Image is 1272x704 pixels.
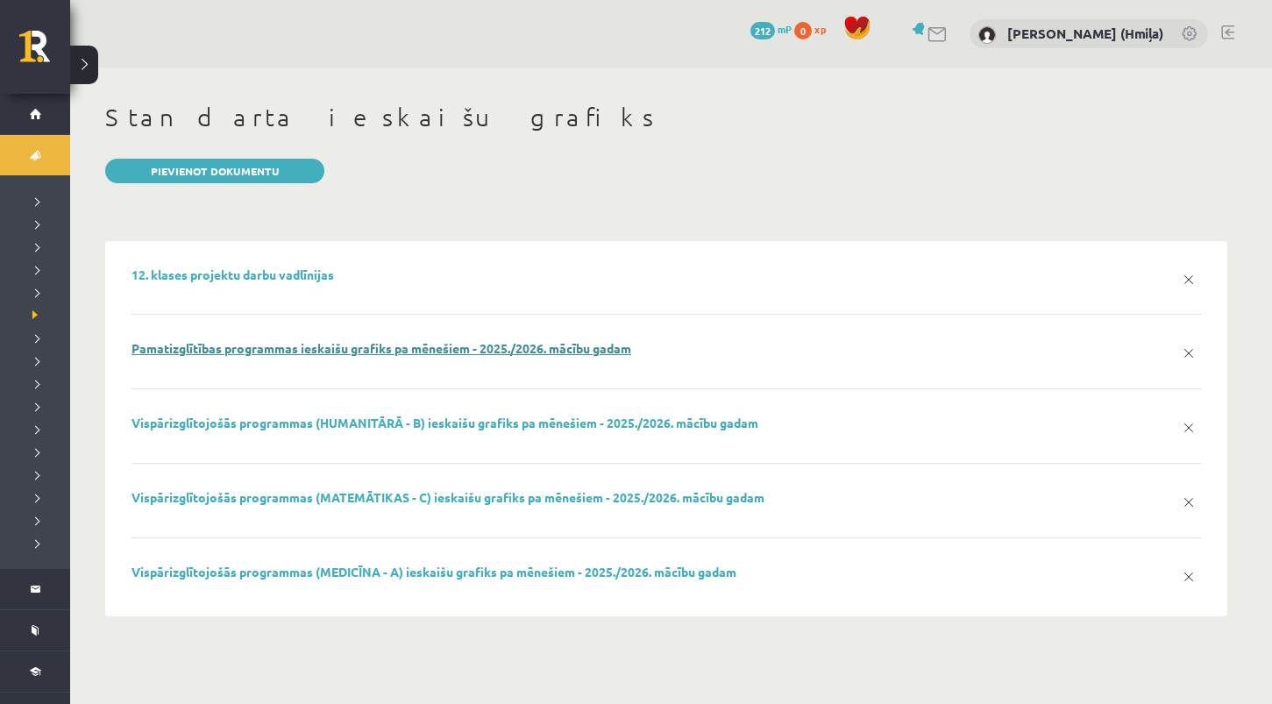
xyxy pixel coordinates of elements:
span: 212 [750,22,775,39]
img: Anastasiia Khmil (Hmiļa) [978,26,996,44]
a: [PERSON_NAME] (Hmiļa) [1007,25,1163,42]
a: Vispārizglītojošās programmas (MATEMĀTIKAS - C) ieskaišu grafiks pa mēnešiem - 2025./2026. mācību... [131,489,764,505]
a: x [1176,490,1201,515]
span: xp [814,22,826,36]
span: mP [778,22,792,36]
a: Pamatizglītības programmas ieskaišu grafiks pa mēnešiem - 2025./2026. mācību gadam [131,340,631,356]
a: 212 mP [750,22,792,36]
h1: Standarta ieskaišu grafiks [105,103,1227,132]
a: x [1176,341,1201,366]
a: Vispārizglītojošās programmas (HUMANITĀRĀ - B) ieskaišu grafiks pa mēnešiem - 2025./2026. mācību ... [131,415,758,430]
a: Rīgas 1. Tālmācības vidusskola [19,31,70,75]
a: 12. klases projektu darbu vadlīnijas [131,267,334,282]
a: x [1176,267,1201,292]
a: Vispārizglītojošās programmas (MEDICĪNA - A) ieskaišu grafiks pa mēnešiem - 2025./2026. mācību gadam [131,564,736,580]
a: 0 xp [794,22,835,36]
span: 0 [794,22,812,39]
a: x [1176,416,1201,440]
a: x [1176,565,1201,589]
a: Pievienot dokumentu [105,159,324,183]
